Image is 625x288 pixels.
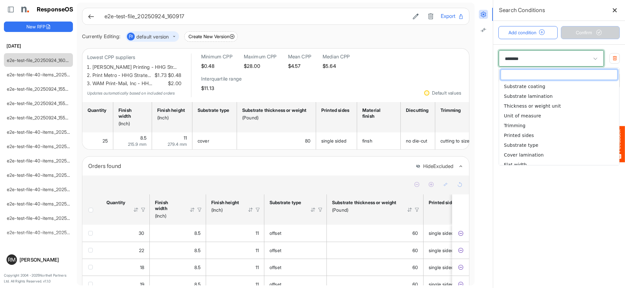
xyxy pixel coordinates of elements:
td: 8.5 is template cell Column Header httpsnorthellcomontologiesmapping-rulesmeasurementhasfinishsiz... [113,132,152,149]
span: offset [270,248,281,253]
span: $1.73 [153,71,167,80]
a: e2e-test-file_20250924_155915 [7,86,72,92]
span: Thickness or weight unit [504,103,561,109]
h6: [DATE] [4,42,73,50]
div: Filter Icon [255,207,261,213]
div: Finish height [211,200,239,205]
div: Substrate type [198,107,229,113]
td: 60 is template cell Column Header httpsnorthellcomontologiesmapping-rulesmaterialhasmaterialthick... [327,242,424,259]
a: e2e-test-file-40-items_20250924_133443 [7,201,95,206]
td: 8.5 is template cell Column Header httpsnorthellcomontologiesmapping-rulesmeasurementhasfinishsiz... [150,225,206,242]
td: 80 is template cell Column Header httpsnorthellcomontologiesmapping-rulesmaterialhasmaterialthick... [237,132,316,149]
h6: Interquartile range [201,76,242,82]
span: offset [270,230,281,236]
span: RM [8,257,16,262]
span: 11 [256,230,259,236]
td: 11 is template cell Column Header httpsnorthellcomontologiesmapping-rulesmeasurementhasfinishsize... [152,132,192,149]
span: finsh [362,138,372,144]
span: offset [270,281,281,287]
div: [PERSON_NAME] [20,257,70,262]
td: 11 is template cell Column Header httpsnorthellcomontologiesmapping-rulesmeasurementhasfinishsize... [206,225,264,242]
li: Print Metro - HHG Strate… [92,71,181,80]
td: 30 is template cell Column Header httpsnorthellcomontologiesmapping-rulesorderhasquantity [101,225,150,242]
td: 60 is template cell Column Header httpsnorthellcomontologiesmapping-rulesmaterialhasmaterialthick... [327,225,424,242]
td: finsh is template cell Column Header httpsnorthellcomontologiesmapping-rulesmanufacturinghassubst... [357,132,401,149]
li: [PERSON_NAME] Printing - HHG Str… [92,63,181,71]
li: WAM Print-Mail, Inc - HH… [92,80,181,88]
span: 25 [103,138,108,144]
span: 8.5 [140,135,146,141]
td: cover is template cell Column Header httpsnorthellcomontologiesmapping-rulesmaterialhassubstratem... [192,132,237,149]
td: checkbox [82,225,101,242]
span: $2.00 [167,80,181,88]
span: 11 [256,248,259,253]
div: Filter Icon [317,207,323,213]
span: 279.4 mm [168,142,187,147]
td: offset is template cell Column Header httpsnorthellcomontologiesmapping-rulesmaterialhassubstrate... [264,242,327,259]
span: 11 [184,135,187,141]
h6: e2e-test-file_20250924_160917 [104,14,406,19]
h1: ResponseOS [37,6,74,13]
span: Trimming [504,123,525,128]
span: 60 [412,265,418,270]
p: Copyright 2004 - 2025 Northell Partners Ltd. All Rights Reserved. v 1.1.0 [4,273,73,284]
button: Create New Version [184,31,238,42]
span: single sided [429,281,454,287]
td: checkbox [82,242,101,259]
span: no die-cut [406,138,427,144]
span: 60 [412,248,418,253]
td: e398c8c4-73a1-49a4-8dc4-5e3d4e27171d is template cell Column Header [452,225,470,242]
img: Northell [18,3,31,16]
td: offset is template cell Column Header httpsnorthellcomontologiesmapping-rulesmaterialhassubstrate... [264,259,327,276]
h6: Minimum CPP [201,53,232,60]
button: Exclude [457,230,464,236]
td: checkbox [82,259,101,276]
button: Confirm Progress [561,26,620,39]
span: 80 [305,138,311,144]
td: single sided is template cell Column Header httpsnorthellcomontologiesmapping-rulesmanufacturingh... [316,132,357,149]
a: e2e-test-file_20250924_160917 [7,57,72,63]
td: single sided is template cell Column Header httpsnorthellcomontologiesmapping-rulesmanufacturingh... [424,225,482,242]
div: (Inch) [157,115,185,121]
div: dropdownlist [499,68,619,165]
h6: Maximum CPP [244,53,277,60]
div: Currently Editing: [82,33,120,41]
span: 11 [256,281,259,287]
button: Add condition [498,26,558,39]
td: 22 is template cell Column Header httpsnorthellcomontologiesmapping-rulesorderhasquantity [101,242,150,259]
div: Substrate thickness or weight [332,200,398,205]
td: 11 is template cell Column Header httpsnorthellcomontologiesmapping-rulesmeasurementhasfinishsize... [206,242,264,259]
div: (Inch) [211,207,239,213]
div: Material finish [362,107,393,119]
td: offset is template cell Column Header httpsnorthellcomontologiesmapping-rulesmaterialhassubstrate... [264,225,327,242]
td: 8.5 is template cell Column Header httpsnorthellcomontologiesmapping-rulesmeasurementhasfinishsiz... [150,259,206,276]
span: 8.5 [194,248,201,253]
span: $0.48 [167,71,181,80]
div: Quantity [88,107,106,113]
td: single sided is template cell Column Header httpsnorthellcomontologiesmapping-rulesmanufacturingh... [424,259,482,276]
div: (Pound) [242,115,309,121]
span: Cover lamination [504,152,544,158]
div: Filter Icon [140,207,146,213]
button: New RFP [4,22,73,32]
a: e2e-test-file-40-items_20250924_132534 [7,215,95,221]
span: cutting to size [440,138,469,144]
span: In Between [498,77,526,84]
td: 11 is template cell Column Header httpsnorthellcomontologiesmapping-rulesmeasurementhasfinishsize... [206,259,264,276]
div: Finish width [155,200,181,211]
h6: Median CPP [323,53,350,60]
span: Confirm [576,29,604,36]
span: single sided [429,248,454,253]
button: Edit [411,12,421,21]
a: e2e-test-file-40-items_20250924_152927 [7,172,94,178]
h6: Mean CPP [288,53,311,60]
span: offset [270,265,281,270]
button: Exclude [457,247,464,254]
span: 19 [140,281,144,287]
a: e2e-test-file-40-items_20250924_134702 [7,187,95,192]
a: e2e-test-file-40-items_20250924_155342 [7,129,95,135]
div: Quantity [106,200,125,205]
span: 18 [140,265,144,270]
div: Default values [432,91,461,95]
p: Lowest CPP suppliers [87,53,181,62]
